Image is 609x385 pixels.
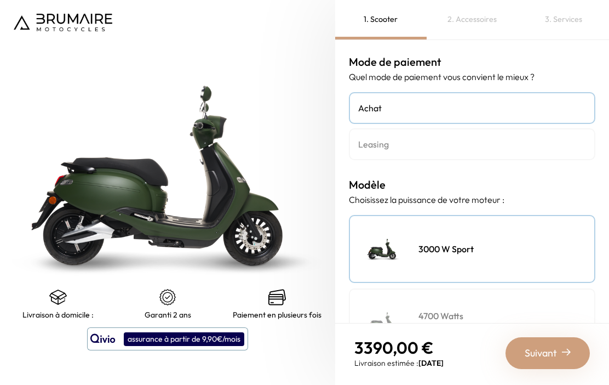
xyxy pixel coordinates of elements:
img: Logo de Brumaire [14,14,112,31]
img: credit-cards.png [268,288,286,306]
img: Scooter [355,295,410,350]
img: certificat-de-garantie.png [159,288,176,306]
h4: 3000 W Sport [418,242,474,256]
h3: Modèle [349,177,595,193]
img: right-arrow-2.png [562,348,571,356]
p: Choisissez la puissance de votre moteur : [349,193,595,206]
h4: Leasing [358,138,586,151]
img: Scooter [355,222,410,276]
a: Leasing [349,128,595,160]
img: shipping.png [49,288,67,306]
div: assurance à partir de 9,90€/mois [124,332,244,346]
button: assurance à partir de 9,90€/mois [87,327,248,350]
img: logo qivio [90,332,116,346]
p: Livraison estimée : [354,358,444,369]
h4: 4700 Watts [418,309,481,322]
p: Quel mode de paiement vous convient le mieux ? [349,70,595,83]
span: [DATE] [418,358,444,368]
p: Garanti 2 ans [145,310,191,319]
h4: Achat [358,101,586,115]
span: Suivant [525,346,557,361]
p: Équivalent 125cc [418,322,481,336]
h3: Mode de paiement [349,54,595,70]
span: 3390,00 € [354,337,434,358]
p: Livraison à domicile : [22,310,94,319]
p: Paiement en plusieurs fois [233,310,321,319]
